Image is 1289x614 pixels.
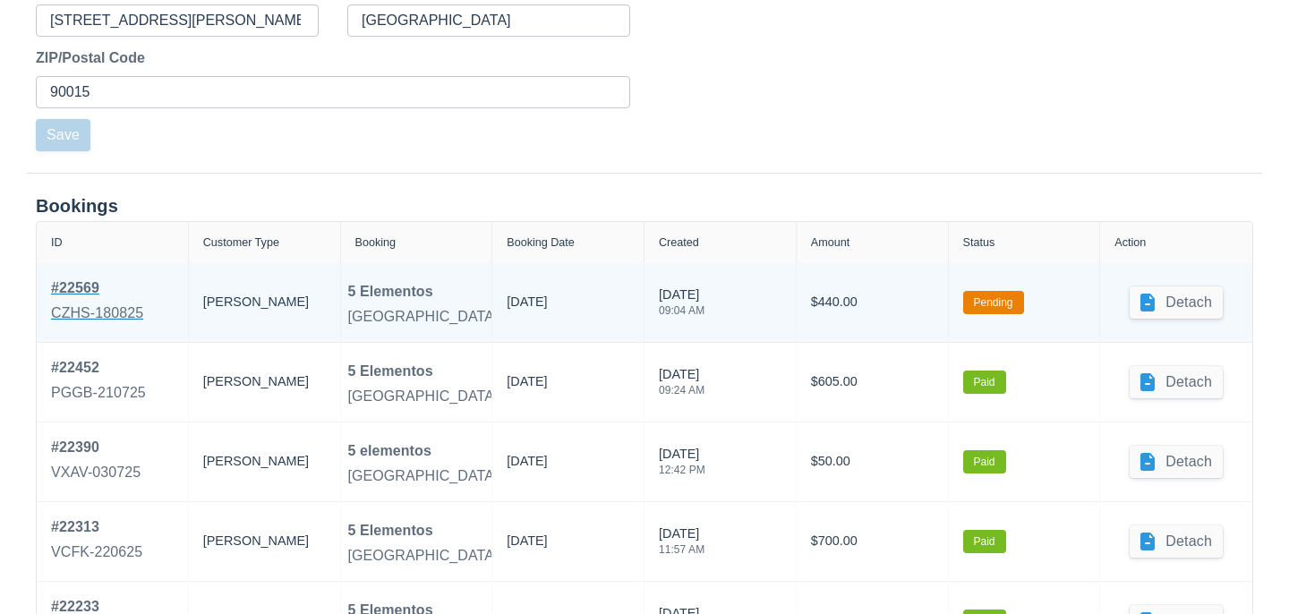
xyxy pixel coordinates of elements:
button: Detach [1130,446,1223,478]
div: [DATE] [659,445,705,486]
div: [DATE] [507,532,547,559]
div: [PERSON_NAME] [203,437,326,487]
div: 5 Elementos [348,520,433,542]
div: 12:42 PM [659,465,705,475]
a: #22313VCFK-220625 [51,516,142,567]
a: #22569CZHS-180825 [51,277,143,328]
label: Pending [963,291,1024,314]
div: [DATE] [659,286,704,327]
div: PGGB-210725 [51,382,146,404]
div: 09:24 AM [659,385,704,396]
div: [DATE] [659,524,704,566]
div: 11:57 AM [659,544,704,555]
div: ID [51,236,63,249]
div: Bookings [36,195,1253,217]
div: Booking Date [507,236,575,249]
div: [PERSON_NAME] [203,516,326,567]
label: Paid [963,371,1006,394]
button: Detach [1130,525,1223,558]
div: Booking [355,236,397,249]
div: $50.00 [811,437,934,487]
div: Action [1114,236,1146,249]
div: [PERSON_NAME] [203,357,326,407]
div: [DATE] [507,452,547,479]
div: [DATE] [507,372,547,399]
div: [DATE] [659,365,704,406]
button: Detach [1130,286,1223,319]
div: 5 Elementos [348,281,433,303]
div: [DATE] [507,293,547,320]
label: Paid [963,450,1006,473]
a: #22390VXAV-030725 [51,437,141,487]
div: CZHS-180825 [51,303,143,324]
div: 5 Elementos [348,361,433,382]
div: [GEOGRAPHIC_DATA], [GEOGRAPHIC_DATA] - Dinner [348,465,713,487]
a: #22452PGGB-210725 [51,357,146,407]
div: # 22313 [51,516,142,538]
div: # 22569 [51,277,143,299]
label: ZIP/Postal Code [36,47,152,69]
div: $605.00 [811,357,934,407]
label: Paid [963,530,1006,553]
div: $440.00 [811,277,934,328]
div: 5 elementos [348,440,431,462]
div: Amount [811,236,849,249]
div: VCFK-220625 [51,542,142,563]
div: $700.00 [811,516,934,567]
div: Created [659,236,699,249]
div: Customer Type [203,236,279,249]
div: # 22390 [51,437,141,458]
button: Detach [1130,366,1223,398]
div: [PERSON_NAME] [203,277,326,328]
div: Status [963,236,995,249]
div: VXAV-030725 [51,462,141,483]
div: # 22452 [51,357,146,379]
div: 09:04 AM [659,305,704,316]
